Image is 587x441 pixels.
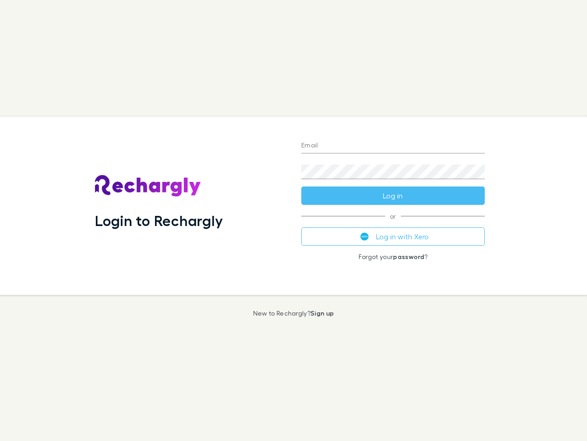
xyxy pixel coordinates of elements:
img: Xero's logo [360,232,369,241]
a: Sign up [310,309,334,317]
a: password [393,253,424,260]
button: Log in with Xero [301,227,485,246]
p: New to Rechargly? [253,310,334,317]
button: Log in [301,187,485,205]
p: Forgot your ? [301,253,485,260]
h1: Login to Rechargly [95,212,223,229]
img: Rechargly's Logo [95,175,201,197]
